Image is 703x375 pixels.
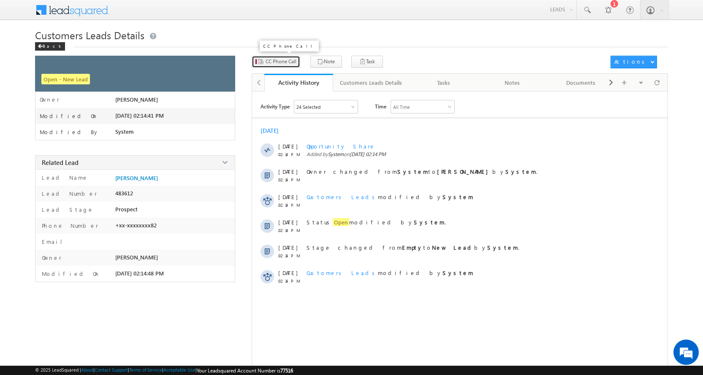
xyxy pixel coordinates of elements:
[95,367,128,372] a: Contact Support
[197,367,293,374] span: Your Leadsquared Account Number is
[278,193,297,200] span: [DATE]
[278,152,304,157] span: 02:14 PM
[278,253,304,258] span: 02:14 PM
[278,228,304,233] span: 02:14 PM
[328,151,344,157] span: System
[264,74,333,92] a: Activity History
[40,174,88,181] label: Lead Name
[278,244,297,251] span: [DATE]
[294,100,358,113] div: Owner Changed,Status Changed,Stage Changed,Source Changed,Notes & 19 more..
[393,104,410,110] div: All Time
[163,367,195,372] a: Acceptable Use
[40,254,62,261] label: Owner
[350,151,386,157] span: [DATE] 02:14 PM
[307,193,473,200] span: modified by
[611,56,657,68] button: Actions
[40,238,69,245] label: Email
[278,202,304,208] span: 02:14 PM
[115,112,164,119] span: [DATE] 02:14:41 PM
[296,104,320,110] div: 24 Selected
[340,78,402,88] div: Customers Leads Details
[115,270,164,277] span: [DATE] 02:14:48 PM
[478,74,547,92] a: Notes
[307,168,537,175] span: Owner changed from to by .
[505,168,536,175] strong: System
[35,367,293,374] span: © 2025 LeadSquared | | | | |
[410,74,478,92] a: Tasks
[397,168,428,175] strong: System
[115,190,133,197] span: 483612
[307,143,375,150] span: Opportunity Share
[41,74,90,84] span: Open - New Lead
[266,58,296,65] span: CC Phone Call
[547,74,616,92] a: Documents
[307,193,378,200] span: Customers Leads
[42,158,79,167] span: Related Lead
[115,254,158,261] span: [PERSON_NAME]
[261,100,290,113] span: Activity Type
[115,206,138,213] span: Prospect
[278,219,297,226] span: [DATE]
[485,78,540,88] div: Notes
[261,127,288,135] div: [DATE]
[402,244,423,251] strong: Empty
[442,193,473,200] strong: System
[129,367,162,372] a: Terms of Service
[40,222,98,229] label: Phone Number
[278,168,297,175] span: [DATE]
[278,143,297,150] span: [DATE]
[40,190,97,197] label: Lead Number
[432,244,474,251] strong: New Lead
[375,100,386,113] span: Time
[35,28,144,42] span: Customers Leads Details
[278,177,304,182] span: 02:14 PM
[40,129,99,135] label: Modified By
[35,42,65,51] div: Back
[487,244,518,251] strong: System
[40,206,94,213] label: Lead Stage
[437,168,492,175] strong: [PERSON_NAME]
[271,78,327,86] div: Activity History
[40,113,98,119] label: Modified On
[414,219,445,226] strong: System
[278,278,304,283] span: 02:14 PM
[333,74,410,92] a: Customers Leads Details
[554,78,608,88] div: Documents
[115,175,158,181] a: [PERSON_NAME]
[40,270,100,277] label: Modified On
[252,56,300,68] button: CC Phone Call
[280,367,293,374] span: 77516
[40,96,60,103] label: Owner
[307,218,446,226] span: Status modified by .
[614,58,648,65] div: Actions
[115,128,134,135] span: System
[333,218,349,226] span: Open
[81,367,93,372] a: About
[115,222,157,229] span: +xx-xxxxxxxx82
[307,244,519,251] span: Stage changed from to by .
[307,269,378,276] span: Customers Leads
[307,269,473,276] span: modified by
[307,151,632,157] span: Added by on
[442,269,473,276] strong: System
[115,96,158,103] span: [PERSON_NAME]
[351,56,383,68] button: Task
[263,43,315,49] p: CC Phone Call
[310,56,342,68] button: Note
[278,269,297,276] span: [DATE]
[416,78,471,88] div: Tasks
